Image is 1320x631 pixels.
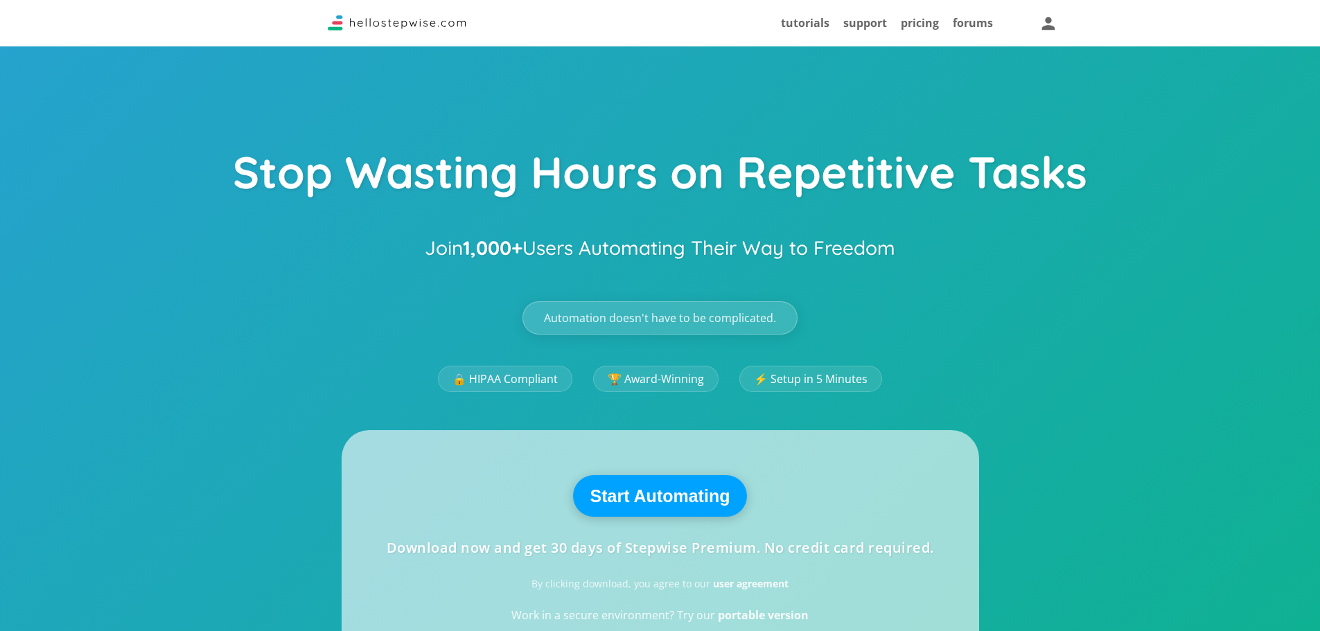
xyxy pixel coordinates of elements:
button: Start Automating [573,475,748,517]
span: Automation doesn't have to be complicated. [544,312,776,323]
div: Work in a secure environment? Try our [511,610,809,621]
a: user agreement [713,577,789,590]
a: 🔒 HIPAA Compliant [438,366,572,392]
div: Download now and get 30 days of Stepwise Premium. No credit card required. [387,541,934,555]
a: support [843,15,887,30]
a: portable version [718,607,809,623]
a: 🏆 Award-Winning [593,366,719,392]
a: tutorials [781,15,829,30]
img: Logo [328,15,466,30]
a: forums [953,15,993,30]
h1: Stop Wasting Hours on Repetitive Tasks [233,148,1087,206]
a: Stepwise [328,19,466,34]
a: pricing [901,15,939,30]
strong: 1,000+ [463,235,522,260]
div: By clicking download, you agree to our [531,579,789,589]
h2: Join Users Automating Their Way to Freedom [425,229,895,267]
a: ⚡ Setup in 5 Minutes [739,366,882,392]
